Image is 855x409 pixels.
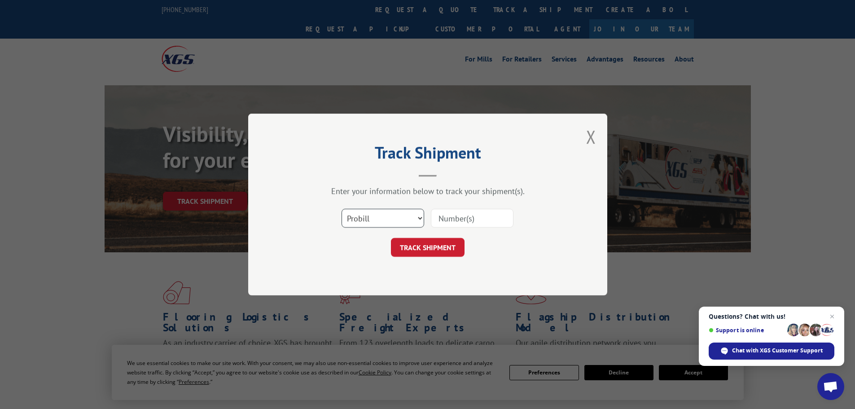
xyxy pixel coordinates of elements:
[293,146,562,163] h2: Track Shipment
[817,373,844,400] div: Open chat
[391,238,465,257] button: TRACK SHIPMENT
[709,327,784,334] span: Support is online
[827,311,837,322] span: Close chat
[732,347,823,355] span: Chat with XGS Customer Support
[431,209,513,228] input: Number(s)
[586,125,596,149] button: Close modal
[709,313,834,320] span: Questions? Chat with us!
[293,186,562,196] div: Enter your information below to track your shipment(s).
[709,343,834,360] div: Chat with XGS Customer Support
